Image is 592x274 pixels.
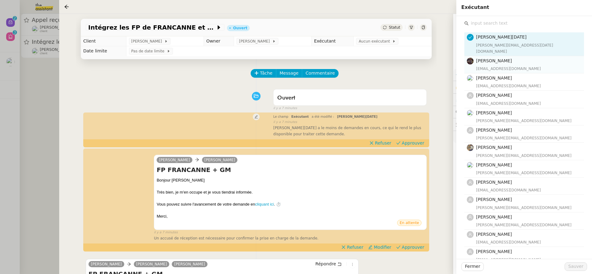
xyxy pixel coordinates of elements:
span: Le champ [273,115,288,118]
div: Bonjour [PERSON_NAME] [157,177,424,183]
div: 🕵️Autres demandes en cours [453,118,592,130]
span: [PERSON_NAME] [476,249,512,254]
div: ⚙️Procédures [453,69,592,81]
button: Répondre [313,260,344,267]
span: [PERSON_NAME] [476,110,512,115]
td: Client [81,36,126,46]
span: Commentaire [306,70,335,77]
div: [EMAIL_ADDRESS][DOMAIN_NAME] [476,239,580,245]
button: Tâche [251,69,276,78]
span: [PERSON_NAME] [476,197,512,202]
span: il y a 7 minutes [154,230,178,235]
span: 💬 [456,109,495,114]
span: ⚙️ [456,71,488,78]
div: [PERSON_NAME][EMAIL_ADDRESS][DATE][DOMAIN_NAME] [476,42,580,55]
div: Vous pouvez suivre l'avancement de votre demande en . ⏱️ [157,201,424,207]
td: Exécutant [311,36,354,46]
span: Message [280,70,298,77]
span: [PERSON_NAME] [476,232,512,237]
span: Approuver [402,140,424,146]
span: Intégrez les FP de FRANCANNE et GM [88,24,216,31]
span: 🔐 [456,84,496,91]
button: Message [276,69,302,78]
a: cliquant ici [255,202,274,207]
span: Pas de date limite [131,48,167,54]
span: [PERSON_NAME][DATE] [476,35,527,39]
span: Tâche [260,70,273,77]
span: a été modifié : [312,115,334,118]
span: [PERSON_NAME] [476,180,512,185]
div: [PERSON_NAME][EMAIL_ADDRESS][DOMAIN_NAME] [476,170,580,176]
a: [PERSON_NAME] [202,157,238,163]
span: Refuser [375,140,391,146]
span: Refuser [347,244,363,250]
span: [PERSON_NAME] [476,162,512,167]
a: [PERSON_NAME] [172,261,208,267]
span: [PERSON_NAME] [239,38,272,44]
span: Statut [389,25,400,30]
span: il y a 7 minutes [273,106,297,111]
div: [PERSON_NAME][EMAIL_ADDRESS][DOMAIN_NAME] [476,153,580,159]
span: En attente [400,221,419,225]
span: Ouvert [277,95,295,101]
div: 🧴Autres [453,131,592,143]
span: Exécutant [461,4,489,10]
img: users%2FyQfMwtYgTqhRP2YHWHmG2s2LYaD3%2Favatar%2Fprofile-pic.png [467,75,474,82]
button: Approuver [394,244,427,251]
span: Modifier [374,244,391,250]
span: [PERSON_NAME][DATE] a le moins de demandes en cours, ce qui le rend le plus disponible pour trait... [273,126,421,136]
span: ⏲️ [456,97,527,102]
span: [PERSON_NAME] [476,76,512,80]
span: Aucun exécutant [359,38,392,44]
div: [PERSON_NAME][EMAIL_ADDRESS][DOMAIN_NAME] [476,135,580,141]
span: [PERSON_NAME] [476,215,512,219]
img: 388bd129-7e3b-4cb1-84b4-92a3d763e9b7 [467,144,474,151]
a: [PERSON_NAME] [157,157,192,163]
div: [EMAIL_ADDRESS][DOMAIN_NAME] [476,187,580,193]
button: Commentaire [302,69,339,78]
div: 💬Commentaires [453,106,592,118]
div: [EMAIL_ADDRESS][DOMAIN_NAME] [476,257,580,263]
img: users%2FoFdbodQ3TgNoWt9kP3GXAs5oaCq1%2Favatar%2Fprofile-pic.png [467,110,474,117]
button: Refuser [339,244,366,251]
td: Owner [203,36,234,46]
div: [EMAIL_ADDRESS][DOMAIN_NAME] [476,83,580,89]
span: Approuver [402,244,424,250]
span: il y a 7 minutes [273,120,297,125]
button: Sauver [565,262,587,271]
img: 2af2e8ed-4e7a-4339-b054-92d163d57814 [467,58,474,64]
span: Répondre [315,261,336,267]
button: Refuser [367,140,394,146]
div: Très bien, je m'en occupe et je vous tiendrai informée. [157,189,424,195]
div: ⏲️Tâches 0:00 0actions [453,94,592,106]
button: Approuver [394,140,427,146]
span: [PERSON_NAME] [476,145,512,150]
span: 🧴 [456,134,475,139]
div: Merci, [157,213,424,219]
h4: FP FRANCANNE + GM [157,166,424,174]
img: users%2FPPrFYTsEAUgQy5cK5MCpqKbOX8K2%2Favatar%2FCapture%20d%E2%80%99e%CC%81cran%202023-06-05%20a%... [467,162,474,169]
span: Exécutant [291,115,309,118]
input: input search text [469,19,584,27]
button: Fermer [461,262,484,271]
span: 🕵️ [456,122,522,127]
a: [PERSON_NAME] [88,261,124,267]
span: [PERSON_NAME] [476,93,512,98]
span: [PERSON_NAME][DATE] [337,115,377,118]
div: [PERSON_NAME][EMAIL_ADDRESS][DOMAIN_NAME] [476,222,580,228]
span: Un accusé de réception est nécessaire pour confirmer la prise en charge de la demande. [154,236,319,240]
span: [PERSON_NAME] [476,128,512,133]
div: [EMAIL_ADDRESS][DOMAIN_NAME] [476,66,580,72]
span: [PERSON_NAME] [476,58,512,63]
div: [EMAIL_ADDRESS][DOMAIN_NAME] [476,100,580,107]
div: [PERSON_NAME][EMAIL_ADDRESS][DOMAIN_NAME] [476,205,580,211]
button: Modifier [366,244,394,251]
span: Fermer [465,263,480,270]
span: [PERSON_NAME] [131,38,164,44]
div: Ouvert [233,26,247,30]
a: [PERSON_NAME] [134,261,170,267]
div: [PERSON_NAME][EMAIL_ADDRESS][DOMAIN_NAME] [476,118,580,124]
div: 🔐Données client [453,81,592,93]
td: Date limite [81,46,126,56]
